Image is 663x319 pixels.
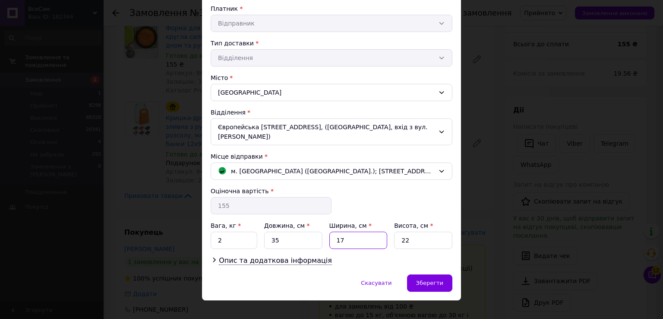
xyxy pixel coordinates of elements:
[211,118,452,145] div: Європейська [STREET_ADDRESS], ([GEOGRAPHIC_DATA], вхід з вул. [PERSON_NAME])
[211,152,452,161] div: Місце відправки
[211,4,452,13] div: Платник
[329,222,372,229] label: Ширина, см
[361,280,391,286] span: Скасувати
[211,222,241,229] label: Вага, кг
[211,188,268,195] label: Оціночна вартість
[394,222,433,229] label: Висота, см
[219,256,332,265] span: Опис та додаткова інформація
[211,84,452,101] div: [GEOGRAPHIC_DATA]
[211,108,452,117] div: Відділення
[211,39,452,48] div: Тип доставки
[264,222,310,229] label: Довжина, см
[416,280,443,286] span: Зберегти
[211,73,452,82] div: Місто
[231,166,435,176] span: м. [GEOGRAPHIC_DATA] ([GEOGRAPHIC_DATA].); [STREET_ADDRESS]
